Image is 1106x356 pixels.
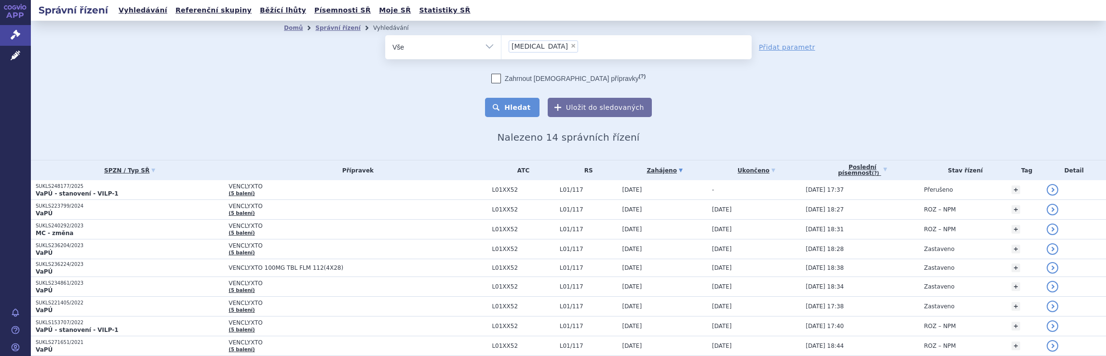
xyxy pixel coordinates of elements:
[492,264,554,271] span: L01XX52
[229,191,255,196] a: (5 balení)
[36,339,224,346] p: SUKLS271651/2021
[492,343,554,349] span: L01XX52
[560,323,618,330] span: L01/117
[712,164,801,177] a: Ukončeno
[315,25,361,31] a: Správní řízení
[712,226,732,233] span: [DATE]
[1012,342,1020,350] a: +
[924,206,956,213] span: ROZ – NPM
[1047,224,1058,235] a: detail
[560,303,618,310] span: L01/117
[1012,245,1020,253] a: +
[492,303,554,310] span: L01XX52
[257,4,309,17] a: Běžící lhůty
[712,343,732,349] span: [DATE]
[622,283,642,290] span: [DATE]
[492,186,554,193] span: L01XX52
[1047,281,1058,292] a: detail
[622,264,642,271] span: [DATE]
[36,327,119,333] strong: VaPÚ - stanovení - VILP-1
[712,246,732,252] span: [DATE]
[712,283,732,290] span: [DATE]
[36,223,224,229] p: SUKLS240292/2023
[311,4,374,17] a: Písemnosti SŘ
[560,343,618,349] span: L01/117
[36,280,224,287] p: SUKLS234861/2023
[36,242,224,249] p: SUKLS236204/2023
[872,171,879,176] abbr: (?)
[36,230,73,237] strong: MC - změna
[229,183,470,190] span: VENCLYXTO
[1047,184,1058,196] a: detail
[560,246,618,252] span: L01/117
[924,343,956,349] span: ROZ – NPM
[173,4,255,17] a: Referenční skupiny
[373,21,421,35] li: Vyhledávání
[1047,320,1058,332] a: detail
[622,206,642,213] span: [DATE]
[229,288,255,293] a: (5 balení)
[548,98,652,117] button: Uložit do sledovaných
[1047,340,1058,352] a: detail
[497,132,639,143] span: Nalezeno 14 správních řízení
[924,303,955,310] span: Zastaveno
[639,73,646,79] abbr: (?)
[36,319,224,326] p: SUKLS153707/2022
[806,206,844,213] span: [DATE] 18:27
[492,226,554,233] span: L01XX52
[36,164,224,177] a: SPZN / Typ SŘ
[806,323,844,330] span: [DATE] 17:40
[622,323,642,330] span: [DATE]
[555,160,618,180] th: RS
[36,287,53,294] strong: VaPÚ
[712,264,732,271] span: [DATE]
[622,164,707,177] a: Zahájeno
[487,160,554,180] th: ATC
[229,339,470,346] span: VENCLYXTO
[806,186,844,193] span: [DATE] 17:37
[570,43,576,49] span: ×
[1047,243,1058,255] a: detail
[36,250,53,256] strong: VaPÚ
[806,226,844,233] span: [DATE] 18:31
[1012,322,1020,330] a: +
[581,40,611,52] input: [MEDICAL_DATA]
[712,206,732,213] span: [DATE]
[1012,205,1020,214] a: +
[492,206,554,213] span: L01XX52
[560,283,618,290] span: L01/117
[924,186,953,193] span: Přerušeno
[229,264,470,271] span: VENCLYXTO 100MG TBL FLM 112(4X28)
[622,226,642,233] span: [DATE]
[492,323,554,330] span: L01XX52
[712,186,714,193] span: -
[229,319,470,326] span: VENCLYXTO
[229,242,470,249] span: VENCLYXTO
[806,264,844,271] span: [DATE] 18:38
[622,186,642,193] span: [DATE]
[229,223,470,229] span: VENCLYXTO
[229,230,255,236] a: (5 balení)
[806,246,844,252] span: [DATE] 18:28
[116,4,170,17] a: Vyhledávání
[376,4,414,17] a: Moje SŘ
[924,246,955,252] span: Zastaveno
[31,3,116,17] h2: Správní řízení
[36,190,119,197] strong: VaPÚ - stanovení - VILP-1
[1012,282,1020,291] a: +
[485,98,540,117] button: Hledat
[492,246,554,252] span: L01XX52
[229,300,470,306] span: VENCLYXTO
[1047,301,1058,312] a: detail
[229,250,255,255] a: (5 balení)
[36,210,53,217] strong: VaPÚ
[560,206,618,213] span: L01/117
[1042,160,1106,180] th: Detail
[622,303,642,310] span: [DATE]
[492,283,554,290] span: L01XX52
[224,160,487,180] th: Přípravek
[560,186,618,193] span: L01/117
[36,203,224,210] p: SUKLS223799/2024
[36,183,224,190] p: SUKLS248177/2025
[919,160,1007,180] th: Stav řízení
